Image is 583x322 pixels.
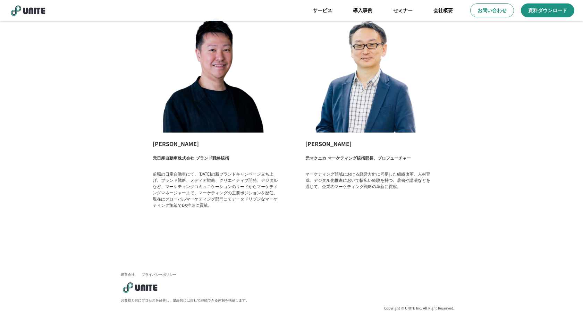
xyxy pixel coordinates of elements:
[305,171,430,189] p: マーケティング領域における経営方針に同期した組織改革、人材育成、デジタル化推進において幅広い経験を持つ。著書や講演などを通じて、企業のマーケティング戦略の革新に貢献。
[121,298,249,303] p: お客様と共にプロセスを改善し、最終的には自社で継続できる体制を構築します。
[470,3,514,17] a: お問い合わせ
[521,3,574,17] a: 資料ダウンロード
[305,155,411,164] p: 元マクニカ マーケティング統括部長、プロフューチャー
[384,306,454,311] p: Copyright © UNITE Inc. All Right Reserved.
[305,139,430,148] p: [PERSON_NAME]
[153,171,278,208] p: 前職の日産自動車にて、[DATE]の新ブランドキャンペーン立ち上げ。ブランド戦略、メディア戦略、クリエイティブ開発、デジタルなど、マーケティングコミュニケーションのリードからマーケティングマネー...
[528,7,567,14] p: 資料ダウンロード
[142,272,176,277] a: プライバシーポリシー
[153,155,229,164] p: 元日産自動車株式会社 ブランド戦略統括
[121,272,135,277] a: 運営会社
[548,289,583,322] iframe: Chat Widget
[478,7,507,14] p: お問い合わせ
[153,139,278,148] p: [PERSON_NAME]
